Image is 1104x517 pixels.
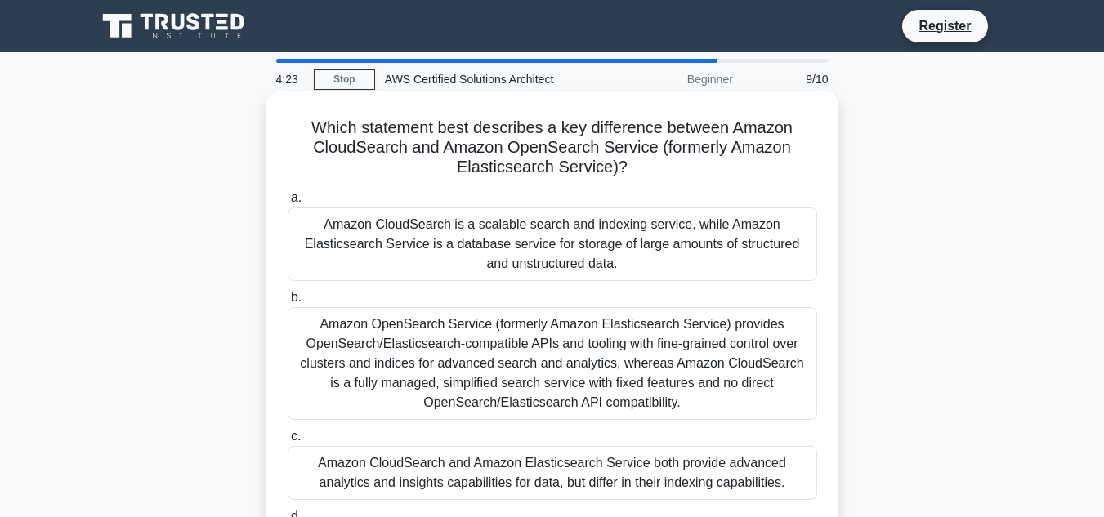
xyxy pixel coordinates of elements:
[266,63,314,96] div: 4:23
[291,190,302,204] span: a.
[600,63,743,96] div: Beginner
[314,69,375,90] a: Stop
[909,16,981,36] a: Register
[288,446,817,500] div: Amazon CloudSearch and Amazon Elasticsearch Service both provide advanced analytics and insights ...
[743,63,838,96] div: 9/10
[291,290,302,304] span: b.
[291,429,301,443] span: c.
[286,118,819,178] h5: Which statement best describes a key difference between Amazon CloudSearch and Amazon OpenSearch ...
[288,207,817,281] div: Amazon CloudSearch is a scalable search and indexing service, while Amazon Elasticsearch Service ...
[375,63,600,96] div: AWS Certified Solutions Architect
[288,307,817,420] div: Amazon OpenSearch Service (formerly Amazon Elasticsearch Service) provides OpenSearch/Elasticsear...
